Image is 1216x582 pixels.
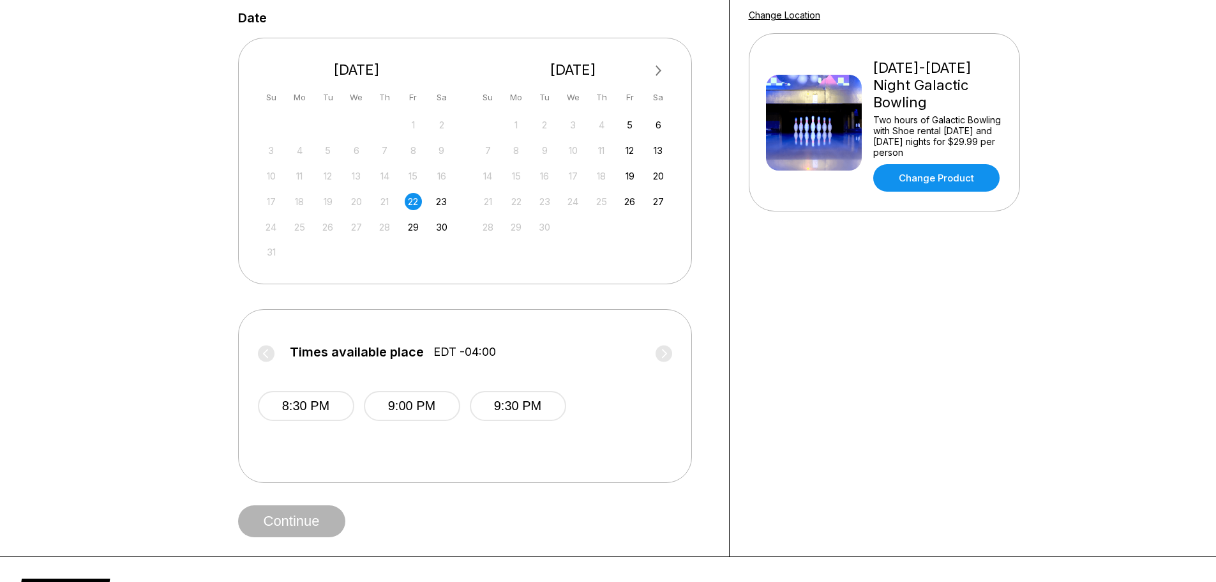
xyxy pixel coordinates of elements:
[649,61,669,81] button: Next Month
[348,167,365,185] div: Not available Wednesday, August 13th, 2025
[348,193,365,210] div: Not available Wednesday, August 20th, 2025
[564,142,582,159] div: Not available Wednesday, September 10th, 2025
[873,59,1003,111] div: [DATE]-[DATE] Night Galactic Bowling
[873,164,1000,192] a: Change Product
[319,89,336,106] div: Tu
[364,391,460,421] button: 9:00 PM
[291,218,308,236] div: Not available Monday, August 25th, 2025
[258,61,456,79] div: [DATE]
[536,167,553,185] div: Not available Tuesday, September 16th, 2025
[433,89,450,106] div: Sa
[536,89,553,106] div: Tu
[376,193,393,210] div: Not available Thursday, August 21st, 2025
[479,89,497,106] div: Su
[405,142,422,159] div: Not available Friday, August 8th, 2025
[262,243,280,261] div: Not available Sunday, August 31st, 2025
[290,345,424,359] span: Times available place
[376,89,393,106] div: Th
[261,115,453,261] div: month 2025-08
[621,193,638,210] div: Choose Friday, September 26th, 2025
[433,116,450,134] div: Not available Saturday, August 2nd, 2025
[650,142,667,159] div: Choose Saturday, September 13th, 2025
[405,89,422,106] div: Fr
[564,167,582,185] div: Not available Wednesday, September 17th, 2025
[593,142,610,159] div: Not available Thursday, September 11th, 2025
[238,11,267,25] label: Date
[479,167,497,185] div: Not available Sunday, September 14th, 2025
[405,218,422,236] div: Choose Friday, August 29th, 2025
[262,193,280,210] div: Not available Sunday, August 17th, 2025
[507,89,525,106] div: Mo
[291,89,308,106] div: Mo
[621,116,638,134] div: Choose Friday, September 5th, 2025
[507,167,525,185] div: Not available Monday, September 15th, 2025
[348,218,365,236] div: Not available Wednesday, August 27th, 2025
[650,116,667,134] div: Choose Saturday, September 6th, 2025
[593,116,610,134] div: Not available Thursday, September 4th, 2025
[405,193,422,210] div: Choose Friday, August 22nd, 2025
[433,193,450,210] div: Choose Saturday, August 23rd, 2025
[536,193,553,210] div: Not available Tuesday, September 23rd, 2025
[479,218,497,236] div: Not available Sunday, September 28th, 2025
[348,89,365,106] div: We
[319,167,336,185] div: Not available Tuesday, August 12th, 2025
[319,193,336,210] div: Not available Tuesday, August 19th, 2025
[474,61,672,79] div: [DATE]
[749,10,820,20] a: Change Location
[536,116,553,134] div: Not available Tuesday, September 2nd, 2025
[262,89,280,106] div: Su
[621,167,638,185] div: Choose Friday, September 19th, 2025
[258,391,354,421] button: 8:30 PM
[621,142,638,159] div: Choose Friday, September 12th, 2025
[507,116,525,134] div: Not available Monday, September 1st, 2025
[479,193,497,210] div: Not available Sunday, September 21st, 2025
[593,193,610,210] div: Not available Thursday, September 25th, 2025
[479,142,497,159] div: Not available Sunday, September 7th, 2025
[262,218,280,236] div: Not available Sunday, August 24th, 2025
[564,193,582,210] div: Not available Wednesday, September 24th, 2025
[593,89,610,106] div: Th
[536,218,553,236] div: Not available Tuesday, September 30th, 2025
[376,218,393,236] div: Not available Thursday, August 28th, 2025
[536,142,553,159] div: Not available Tuesday, September 9th, 2025
[593,167,610,185] div: Not available Thursday, September 18th, 2025
[507,218,525,236] div: Not available Monday, September 29th, 2025
[433,142,450,159] div: Not available Saturday, August 9th, 2025
[376,142,393,159] div: Not available Thursday, August 7th, 2025
[291,142,308,159] div: Not available Monday, August 4th, 2025
[291,167,308,185] div: Not available Monday, August 11th, 2025
[564,116,582,134] div: Not available Wednesday, September 3rd, 2025
[650,89,667,106] div: Sa
[873,114,1003,158] div: Two hours of Galactic Bowling with Shoe rental [DATE] and [DATE] nights for $29.99 per person
[319,142,336,159] div: Not available Tuesday, August 5th, 2025
[262,142,280,159] div: Not available Sunday, August 3rd, 2025
[621,89,638,106] div: Fr
[564,89,582,106] div: We
[291,193,308,210] div: Not available Monday, August 18th, 2025
[433,167,450,185] div: Not available Saturday, August 16th, 2025
[376,167,393,185] div: Not available Thursday, August 14th, 2025
[477,115,669,236] div: month 2025-09
[433,345,496,359] span: EDT -04:00
[507,142,525,159] div: Not available Monday, September 8th, 2025
[405,167,422,185] div: Not available Friday, August 15th, 2025
[319,218,336,236] div: Not available Tuesday, August 26th, 2025
[650,193,667,210] div: Choose Saturday, September 27th, 2025
[262,167,280,185] div: Not available Sunday, August 10th, 2025
[650,167,667,185] div: Choose Saturday, September 20th, 2025
[405,116,422,134] div: Not available Friday, August 1st, 2025
[766,75,862,171] img: Friday-Saturday Night Galactic Bowling
[433,218,450,236] div: Choose Saturday, August 30th, 2025
[507,193,525,210] div: Not available Monday, September 22nd, 2025
[470,391,566,421] button: 9:30 PM
[348,142,365,159] div: Not available Wednesday, August 6th, 2025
